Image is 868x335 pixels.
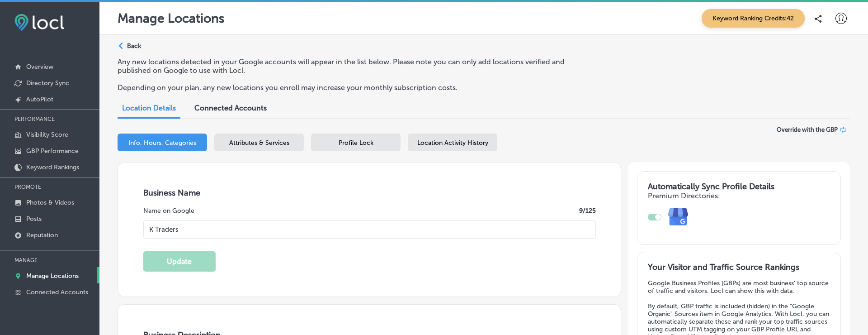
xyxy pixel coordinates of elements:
[194,104,267,112] span: Connected Accounts
[26,79,69,87] p: Directory Sync
[26,163,79,171] p: Keyword Rankings
[26,215,42,223] p: Posts
[417,139,488,147] span: Location Activity History
[26,231,58,239] p: Reputation
[143,220,596,239] input: Enter Location Name
[26,63,53,71] p: Overview
[127,42,141,50] p: Back
[26,147,79,155] p: GBP Performance
[777,126,838,133] span: Override with the GBP
[648,191,830,200] h4: Premium Directories:
[14,14,64,31] img: fda3e92497d09a02dc62c9cd864e3231.png
[118,83,594,92] p: Depending on your plan, any new locations you enroll may increase your monthly subscription costs.
[702,9,805,28] span: Keyword Ranking Credits: 42
[26,131,68,139] p: Visibility Score
[26,288,88,296] p: Connected Accounts
[118,57,594,75] p: Any new locations detected in your Google accounts will appear in the list below. Please note you...
[128,139,196,147] span: Info, Hours, Categories
[229,139,289,147] span: Attributes & Services
[648,262,830,272] h3: Your Visitor and Traffic Source Rankings
[118,11,225,26] p: Manage Locations
[648,279,830,295] p: Google Business Profiles (GBPs) are most business' top source of traffic and visitors. Locl can s...
[339,139,373,147] span: Profile Lock
[143,188,596,198] h3: Business Name
[143,251,216,272] button: Update
[26,96,53,103] p: AutoPilot
[648,182,830,191] h3: Automatically Sync Profile Details
[26,272,79,280] p: Manage Locations
[26,199,74,206] p: Photos & Videos
[122,104,176,112] span: Location Details
[143,207,194,215] label: Name on Google
[661,200,695,234] img: e7ababfa220611ac49bdb491a11684a6.png
[579,207,596,215] label: 9 /125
